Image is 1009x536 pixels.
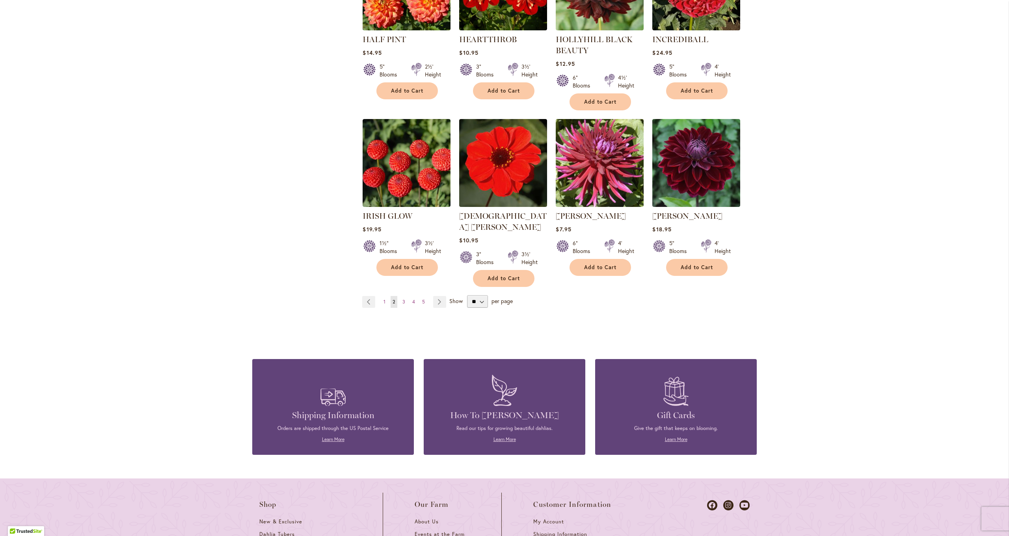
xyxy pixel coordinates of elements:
[652,201,740,208] a: Kaisha Lea
[493,436,516,442] a: Learn More
[473,270,534,287] button: Add to Cart
[363,201,451,208] a: IRISH GLOW
[681,264,713,271] span: Add to Cart
[363,119,451,207] img: IRISH GLOW
[425,239,441,255] div: 3½' Height
[707,500,717,510] a: Dahlias on Facebook
[259,501,277,508] span: Shop
[459,49,478,56] span: $10.95
[573,239,595,255] div: 6" Blooms
[264,425,402,432] p: Orders are shipped through the US Postal Service
[363,35,406,44] a: HALF PINT
[607,425,745,432] p: Give the gift that keeps on blooming.
[681,87,713,94] span: Add to Cart
[652,49,672,56] span: $24.95
[488,87,520,94] span: Add to Cart
[652,211,722,221] a: [PERSON_NAME]
[420,296,427,308] a: 5
[556,201,644,208] a: JUANITA
[556,119,644,207] img: JUANITA
[521,63,538,78] div: 3½' Height
[666,82,728,99] button: Add to Cart
[669,63,691,78] div: 5" Blooms
[584,264,616,271] span: Add to Cart
[715,63,731,78] div: 4' Height
[573,74,595,89] div: 6" Blooms
[425,63,441,78] div: 2½' Height
[383,299,385,305] span: 1
[459,119,547,207] img: JAPANESE BISHOP
[715,239,731,255] div: 4' Height
[473,82,534,99] button: Add to Cart
[533,501,611,508] span: Customer Information
[666,259,728,276] button: Add to Cart
[652,225,671,233] span: $18.95
[422,299,425,305] span: 5
[652,35,708,44] a: INCREDIBALL
[6,508,28,530] iframe: Launch Accessibility Center
[665,436,687,442] a: Learn More
[415,518,439,525] span: About Us
[556,225,571,233] span: $7.95
[264,410,402,421] h4: Shipping Information
[584,99,616,105] span: Add to Cart
[723,500,733,510] a: Dahlias on Instagram
[363,24,451,32] a: HALF PINT
[618,239,634,255] div: 4' Height
[363,211,412,221] a: IRISH GLOW
[459,211,547,232] a: [DEMOGRAPHIC_DATA] [PERSON_NAME]
[556,211,626,221] a: [PERSON_NAME]
[376,259,438,276] button: Add to Cart
[322,436,344,442] a: Learn More
[436,410,573,421] h4: How To [PERSON_NAME]
[380,239,402,255] div: 1½" Blooms
[570,93,631,110] button: Add to Cart
[521,250,538,266] div: 3½' Height
[380,63,402,78] div: 5" Blooms
[556,24,644,32] a: HOLLYHILL BLACK BEAUTY
[459,35,517,44] a: HEARTTHROB
[410,296,417,308] a: 4
[669,239,691,255] div: 5" Blooms
[415,501,449,508] span: Our Farm
[491,297,513,305] span: per page
[412,299,415,305] span: 4
[570,259,631,276] button: Add to Cart
[556,60,575,67] span: $12.95
[376,82,438,99] button: Add to Cart
[400,296,407,308] a: 3
[652,119,740,207] img: Kaisha Lea
[607,410,745,421] h4: Gift Cards
[476,63,498,78] div: 3" Blooms
[402,299,405,305] span: 3
[459,236,478,244] span: $10.95
[391,264,423,271] span: Add to Cart
[363,49,382,56] span: $14.95
[449,297,463,305] span: Show
[259,518,302,525] span: New & Exclusive
[363,225,381,233] span: $19.95
[382,296,387,308] a: 1
[739,500,750,510] a: Dahlias on Youtube
[533,518,564,525] span: My Account
[436,425,573,432] p: Read our tips for growing beautiful dahlias.
[391,87,423,94] span: Add to Cart
[459,201,547,208] a: JAPANESE BISHOP
[476,250,498,266] div: 3" Blooms
[652,24,740,32] a: Incrediball
[556,35,633,55] a: HOLLYHILL BLACK BEAUTY
[488,275,520,282] span: Add to Cart
[393,299,395,305] span: 2
[459,24,547,32] a: HEARTTHROB
[618,74,634,89] div: 4½' Height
